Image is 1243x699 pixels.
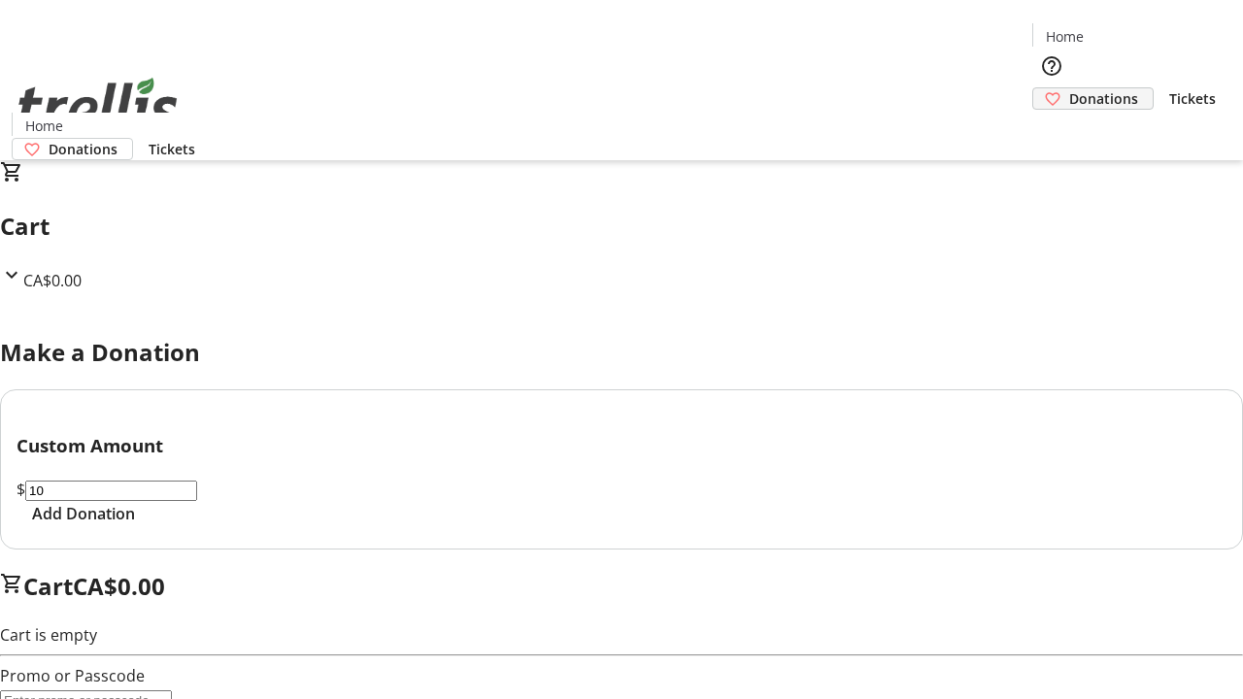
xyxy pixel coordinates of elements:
[17,432,1226,459] h3: Custom Amount
[32,502,135,525] span: Add Donation
[25,116,63,136] span: Home
[25,481,197,501] input: Donation Amount
[17,502,151,525] button: Add Donation
[12,138,133,160] a: Donations
[1032,47,1071,85] button: Help
[13,116,75,136] a: Home
[1032,110,1071,149] button: Cart
[1169,88,1216,109] span: Tickets
[1033,26,1095,47] a: Home
[133,139,211,159] a: Tickets
[1154,88,1231,109] a: Tickets
[73,570,165,602] span: CA$0.00
[49,139,118,159] span: Donations
[1046,26,1084,47] span: Home
[17,479,25,500] span: $
[1069,88,1138,109] span: Donations
[12,56,185,153] img: Orient E2E Organization Nbk93mkP23's Logo
[23,270,82,291] span: CA$0.00
[149,139,195,159] span: Tickets
[1032,87,1154,110] a: Donations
